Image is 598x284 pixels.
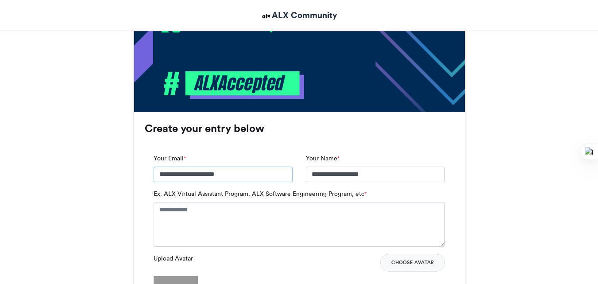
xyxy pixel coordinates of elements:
img: ALX Community [261,11,272,22]
label: Your Email [154,154,186,163]
div: ALX Pathway [197,17,457,33]
button: Choose Avatar [380,254,445,272]
h3: Create your entry below [145,123,454,134]
label: Ex. ALX Virtual Assistant Program, ALX Software Engineering Program, etc [154,189,367,198]
a: ALX Community [261,9,337,22]
label: Upload Avatar [154,254,193,263]
label: Your Name [306,154,340,163]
